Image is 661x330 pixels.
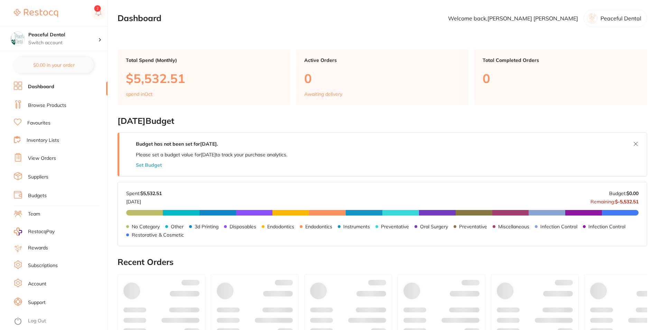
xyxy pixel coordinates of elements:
a: View Orders [28,155,56,162]
button: $0.00 in your order [14,57,94,73]
p: Switch account [28,39,98,46]
p: No Category [132,224,160,229]
p: 0 [304,71,460,85]
h4: Peaceful Dental [28,31,98,38]
p: Welcome back, [PERSON_NAME] [PERSON_NAME] [448,15,578,21]
p: Endodontics [305,224,332,229]
img: Restocq Logo [14,9,58,17]
p: Oral Surgery [420,224,448,229]
p: Please set a budget value for [DATE] to track your purchase analytics. [136,152,287,157]
h2: Recent Orders [118,257,647,267]
a: Support [28,299,46,306]
p: Other [171,224,184,229]
h2: Dashboard [118,13,161,23]
p: Disposables [230,224,256,229]
a: Dashboard [28,83,54,90]
span: RestocqPay [28,228,55,235]
img: Peaceful Dental [11,32,25,46]
strong: $5,532.51 [140,190,162,196]
p: Total Completed Orders [483,57,639,63]
button: Log Out [14,316,105,327]
p: Restorative & Cosmetic [132,232,184,238]
h2: [DATE] Budget [118,116,647,126]
p: Spent: [126,191,162,196]
p: Peaceful Dental [601,15,641,21]
a: Subscriptions [28,262,58,269]
p: Preventative [381,224,409,229]
a: Team [28,211,40,218]
strong: Budget has not been set for [DATE] . [136,141,218,147]
p: Infection Control [540,224,577,229]
a: Favourites [27,120,50,127]
img: RestocqPay [14,228,22,236]
a: Active Orders0Awaiting delivery [296,49,469,105]
p: Budget: [609,191,639,196]
p: Endodontics [267,224,294,229]
p: Preventative [459,224,487,229]
p: $5,532.51 [126,71,282,85]
p: Awaiting delivery [304,91,342,97]
a: Account [28,281,46,287]
p: 0 [483,71,639,85]
strong: $0.00 [626,190,639,196]
p: Infection Control [588,224,625,229]
a: Inventory Lists [27,137,59,144]
p: [DATE] [126,196,162,204]
a: Browse Products [28,102,66,109]
p: 3d Printing [195,224,218,229]
a: Restocq Logo [14,5,58,21]
a: Total Completed Orders0 [474,49,647,105]
a: Total Spend (Monthly)$5,532.51spend inOct [118,49,290,105]
p: Instruments [343,224,370,229]
a: Log Out [28,318,46,324]
p: spend in Oct [126,91,152,97]
a: RestocqPay [14,228,55,236]
p: Active Orders [304,57,460,63]
a: Rewards [28,245,48,251]
p: Remaining: [590,196,639,204]
a: Suppliers [28,174,48,181]
p: Miscellaneous [498,224,529,229]
a: Budgets [28,192,47,199]
p: Total Spend (Monthly) [126,57,282,63]
button: Set Budget [136,162,162,168]
strong: $-5,532.51 [615,199,639,205]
